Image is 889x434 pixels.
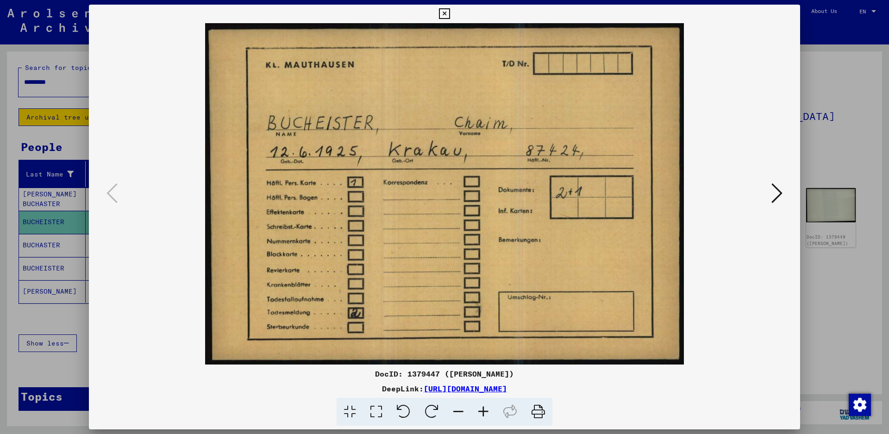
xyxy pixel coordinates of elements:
[848,393,870,415] div: Change consent
[89,368,800,379] div: DocID: 1379447 ([PERSON_NAME])
[424,384,507,393] a: [URL][DOMAIN_NAME]
[120,23,769,365] img: 001.jpg
[849,394,871,416] img: Change consent
[89,383,800,394] div: DeepLink:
